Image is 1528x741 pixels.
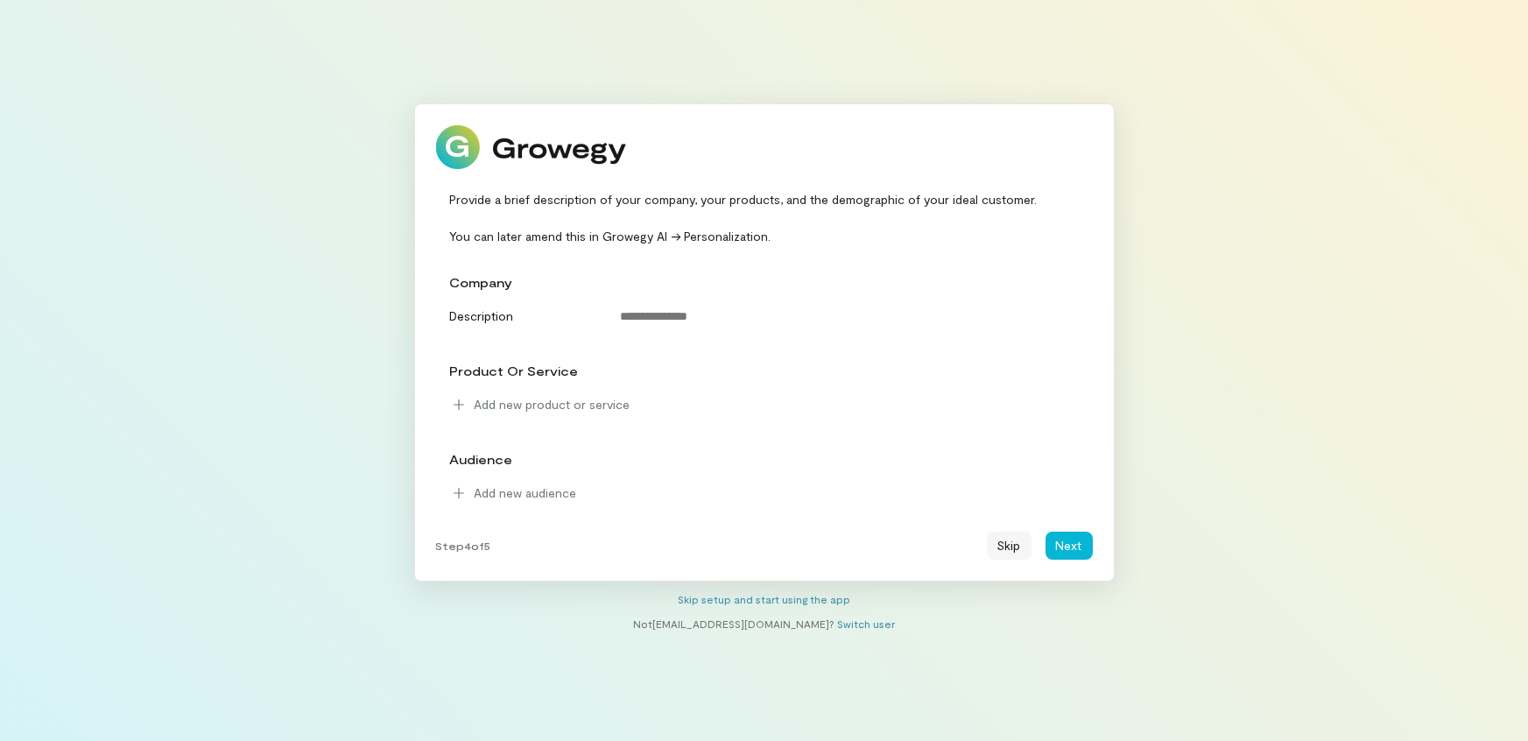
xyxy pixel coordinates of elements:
[678,593,850,605] a: Skip setup and start using the app
[1046,532,1093,560] button: Next
[475,484,577,502] span: Add new audience
[450,363,579,378] span: product or service
[436,125,627,169] img: Growegy logo
[436,539,491,553] span: Step 4 of 5
[450,275,513,290] span: company
[475,396,630,413] span: Add new product or service
[987,532,1032,560] button: Skip
[450,452,513,467] span: audience
[633,617,834,630] span: Not [EMAIL_ADDRESS][DOMAIN_NAME] ?
[436,190,1093,245] div: Provide a brief description of your company, your products, and the demographic of your ideal cus...
[837,617,895,630] a: Switch user
[440,302,603,325] div: Description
